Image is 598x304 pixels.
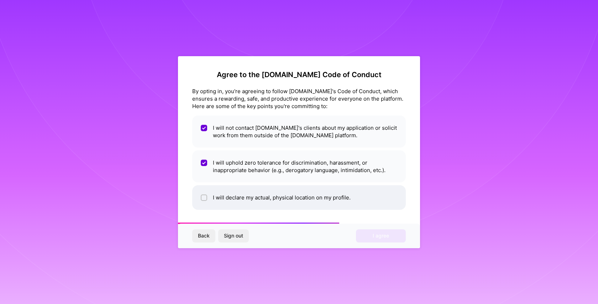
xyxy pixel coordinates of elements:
[192,70,406,79] h2: Agree to the [DOMAIN_NAME] Code of Conduct
[224,232,243,239] span: Sign out
[198,232,210,239] span: Back
[192,116,406,148] li: I will not contact [DOMAIN_NAME]'s clients about my application or solicit work from them outside...
[192,185,406,210] li: I will declare my actual, physical location on my profile.
[218,229,249,242] button: Sign out
[192,150,406,182] li: I will uphold zero tolerance for discrimination, harassment, or inappropriate behavior (e.g., der...
[192,87,406,110] div: By opting in, you're agreeing to follow [DOMAIN_NAME]'s Code of Conduct, which ensures a rewardin...
[192,229,215,242] button: Back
